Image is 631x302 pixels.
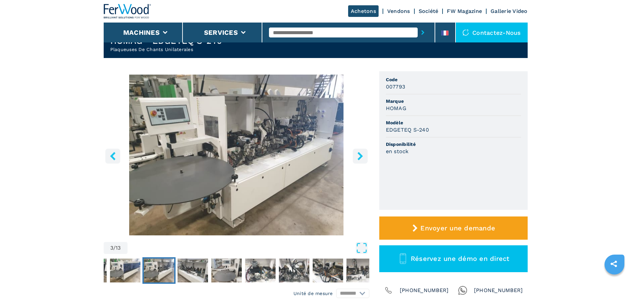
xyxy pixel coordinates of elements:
a: Achetons [348,5,379,17]
img: Plaqueuses De Chants Unilaterales HOMAG EDGETEQ S-240 [104,75,369,235]
img: 1c9ce87ec2cb49cc892a76df08b913c2 [279,259,309,282]
img: 90abc0847c45699bfcb6a2eb98f5d373 [313,259,343,282]
span: Envoyer une demande [420,224,495,232]
em: Unité de mesure [293,290,333,297]
nav: Thumbnail Navigation [75,257,341,284]
a: Vendons [387,8,410,14]
h3: EDGETEQ S-240 [386,126,429,134]
button: Go to Slide 5 [210,257,243,284]
img: 32d18be6db4ff89d7b35cadc53981ede [178,259,208,282]
a: Gallerie Video [491,8,528,14]
img: b0abb6ecca3f613c4f796d5bec2292c0 [110,259,140,282]
h3: 007793 [386,83,405,91]
button: Go to Slide 6 [244,257,277,284]
span: Réservez une démo en direct [411,255,509,263]
button: Go to Slide 2 [109,257,142,284]
a: sharethis [605,256,622,272]
img: 23d271a1714953735190779ca908de23 [144,259,174,282]
img: 9a9dcaca006088a523056b6ceaa68cc1 [346,259,377,282]
a: FW Magazine [447,8,482,14]
div: Go to Slide 3 [104,75,369,235]
button: submit-button [418,25,428,40]
h2: Plaqueuses De Chants Unilaterales [110,46,222,53]
button: Go to Slide 9 [345,257,378,284]
img: a59ddc7d54afbdfb7a5063b8dc82af78 [211,259,242,282]
span: Marque [386,98,521,104]
span: 13 [116,245,121,251]
button: Go to Slide 8 [311,257,344,284]
span: / [113,245,116,251]
button: Machines [123,29,160,36]
img: Whatsapp [458,286,467,295]
span: 3 [110,245,113,251]
span: Disponibilité [386,141,521,148]
span: [PHONE_NUMBER] [400,286,449,295]
img: Ferwood [104,4,151,19]
span: Modèle [386,119,521,126]
button: right-button [353,149,368,163]
h3: HOMAG [386,104,406,112]
img: cc689adb0e1cdf7dba0b913c3a391282 [245,259,276,282]
button: Go to Slide 3 [142,257,176,284]
button: Services [204,29,238,36]
button: Envoyer une demande [379,216,528,240]
img: Phone [384,286,393,295]
button: Go to Slide 4 [176,257,209,284]
button: Réservez une démo en direct [379,245,528,272]
div: Contactez-nous [456,23,528,42]
button: Open Fullscreen [129,242,368,254]
button: left-button [105,149,120,163]
span: Code [386,76,521,83]
h3: en stock [386,148,409,155]
span: [PHONE_NUMBER] [474,286,523,295]
iframe: Chat [603,272,626,297]
img: Contactez-nous [462,29,469,36]
a: Société [419,8,439,14]
button: Go to Slide 7 [278,257,311,284]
